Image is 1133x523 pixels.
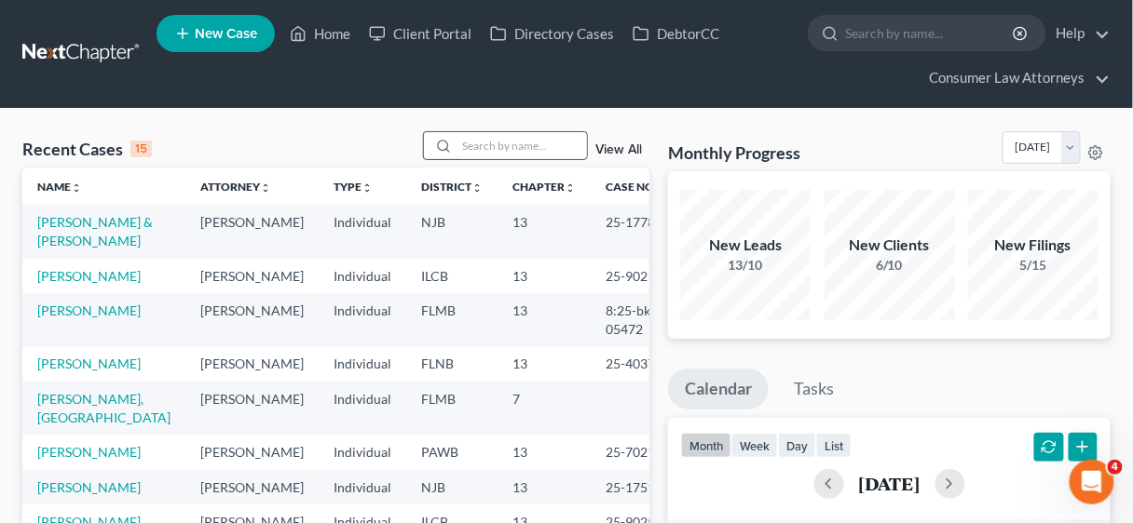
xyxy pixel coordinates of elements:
td: PAWB [406,435,498,469]
a: [PERSON_NAME] [37,302,141,318]
td: FLNB [406,347,498,382]
div: New Clients [825,235,955,256]
td: 25-17516 [591,470,680,504]
td: Individual [319,470,406,504]
a: [PERSON_NAME] [37,479,141,495]
div: 15 [130,141,152,157]
a: Case Nounfold_more [606,180,665,194]
a: [PERSON_NAME] [37,268,141,284]
a: Chapterunfold_more [512,180,576,194]
td: [PERSON_NAME] [185,205,319,258]
a: Typeunfold_more [334,180,373,194]
td: 25-90214 [591,259,680,293]
td: Individual [319,382,406,435]
a: Consumer Law Attorneys [921,61,1110,95]
i: unfold_more [71,182,82,194]
td: FLMB [406,382,498,435]
i: unfold_more [362,182,373,194]
a: Directory Cases [481,17,623,50]
div: 13/10 [680,256,811,275]
i: unfold_more [565,182,576,194]
td: Individual [319,293,406,346]
button: week [731,433,778,458]
td: 13 [498,435,591,469]
td: Individual [319,435,406,469]
a: Client Portal [360,17,481,50]
div: Recent Cases [22,138,152,160]
a: [PERSON_NAME] & [PERSON_NAME] [37,214,153,248]
td: Individual [319,347,406,382]
td: NJB [406,470,498,504]
td: 13 [498,259,591,293]
button: day [778,433,816,458]
a: [PERSON_NAME] [37,444,141,460]
td: [PERSON_NAME] [185,347,319,382]
td: [PERSON_NAME] [185,470,319,504]
h2: [DATE] [859,474,921,493]
a: [PERSON_NAME], [GEOGRAPHIC_DATA] [37,391,171,425]
td: Individual [319,205,406,258]
i: unfold_more [260,182,271,194]
div: New Leads [680,235,811,256]
div: 6/10 [825,256,955,275]
a: Nameunfold_more [37,180,82,194]
div: New Filings [968,235,1099,256]
td: 8:25-bk-05472 [591,293,680,346]
i: unfold_more [471,182,483,194]
a: Calendar [668,369,769,409]
input: Search by name... [845,16,1016,50]
iframe: Intercom live chat [1070,460,1114,504]
td: [PERSON_NAME] [185,382,319,435]
td: NJB [406,205,498,258]
a: Help [1047,17,1110,50]
a: Tasks [777,369,851,409]
td: [PERSON_NAME] [185,293,319,346]
div: 5/15 [968,256,1099,275]
h3: Monthly Progress [668,141,800,164]
td: 13 [498,347,591,382]
td: 25-17786 [591,205,680,258]
td: Individual [319,259,406,293]
a: DebtorCC [623,17,729,50]
button: month [681,433,731,458]
span: 4 [1108,460,1123,475]
a: [PERSON_NAME] [37,355,141,371]
span: New Case [195,27,257,41]
a: View All [595,143,642,156]
td: ILCB [406,259,498,293]
td: [PERSON_NAME] [185,259,319,293]
a: Home [280,17,360,50]
button: list [816,433,852,458]
a: Attorneyunfold_more [200,180,271,194]
td: 25-70210 [591,435,680,469]
td: 7 [498,382,591,435]
input: Search by name... [457,132,587,159]
td: 13 [498,205,591,258]
td: 25-40371 [591,347,680,382]
td: 13 [498,470,591,504]
a: Districtunfold_more [421,180,483,194]
td: [PERSON_NAME] [185,435,319,469]
td: 13 [498,293,591,346]
td: FLMB [406,293,498,346]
